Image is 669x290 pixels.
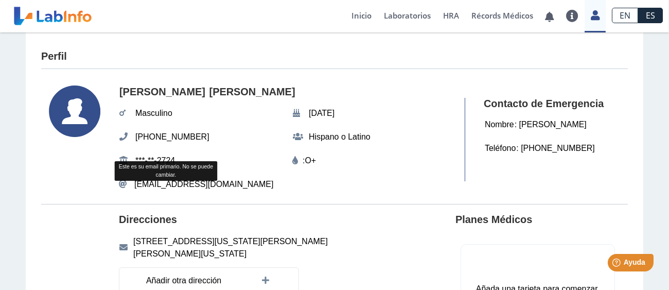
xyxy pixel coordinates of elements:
[638,8,663,23] a: ES
[206,83,298,101] span: [PERSON_NAME]
[306,128,374,146] span: Hispano o Latino
[134,178,273,191] span: [EMAIL_ADDRESS][DOMAIN_NAME]
[455,214,532,226] h4: Planes Médicos
[612,8,638,23] a: EN
[132,128,213,146] span: [PHONE_NUMBER]
[143,271,224,290] span: Añadir otra dirección
[479,139,601,158] div: : [PHONE_NUMBER]
[443,10,459,21] span: HRA
[482,115,517,134] span: Nombre
[116,83,208,101] span: [PERSON_NAME]
[482,139,519,158] span: Teléfono
[130,232,361,263] span: [STREET_ADDRESS][US_STATE][PERSON_NAME][PERSON_NAME][US_STATE]
[41,50,67,63] h4: Perfil
[577,250,658,279] iframe: Help widget launcher
[132,104,175,123] span: Masculino
[292,155,455,167] div: :
[306,104,338,123] span: [DATE]
[479,115,592,134] div: : [PERSON_NAME]
[484,98,611,110] h4: Contacto de Emergencia
[305,155,316,167] editable: O+
[119,214,177,226] h4: Direcciones
[114,162,217,181] div: Este es su email primario. No se puede cambiar.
